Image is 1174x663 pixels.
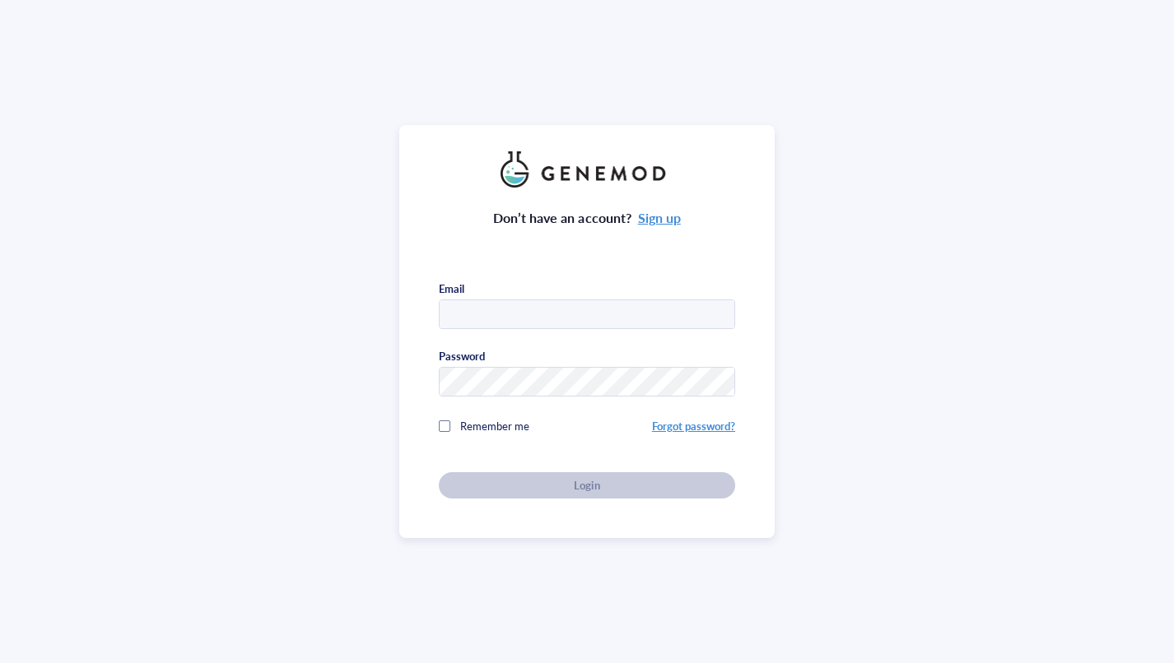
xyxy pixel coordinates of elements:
a: Sign up [638,208,681,227]
div: Password [439,349,485,364]
div: Email [439,281,464,296]
a: Forgot password? [652,418,735,433]
div: Don’t have an account? [493,207,681,229]
span: Remember me [460,418,529,433]
img: genemod_logo_light-BcqUzbGq.png [501,151,673,188]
